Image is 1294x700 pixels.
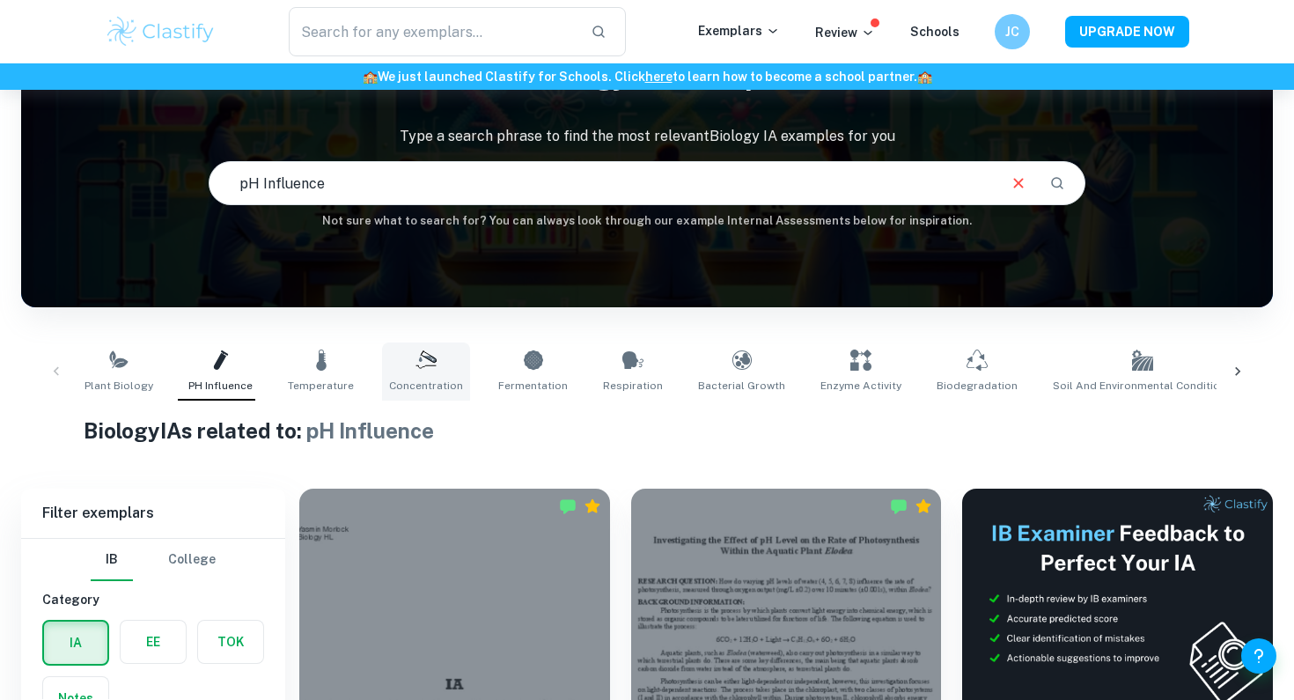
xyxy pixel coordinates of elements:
[995,14,1030,49] button: JC
[1053,378,1232,394] span: Soil and Environmental Conditions
[698,21,780,41] p: Exemplars
[44,622,107,664] button: IA
[4,67,1290,86] h6: We just launched Clastify for Schools. Click to learn how to become a school partner.
[820,378,901,394] span: Enzyme Activity
[210,158,994,208] input: E.g. photosynthesis, coffee and protein, HDI and diabetes...
[917,70,932,84] span: 🏫
[584,497,601,515] div: Premium
[91,539,216,581] div: Filter type choice
[1065,16,1189,48] button: UPGRADE NOW
[85,378,153,394] span: Plant Biology
[815,23,875,42] p: Review
[105,14,217,49] img: Clastify logo
[42,590,264,609] h6: Category
[498,378,568,394] span: Fermentation
[910,25,959,39] a: Schools
[1003,22,1023,41] h6: JC
[363,70,378,84] span: 🏫
[937,378,1018,394] span: Biodegradation
[603,378,663,394] span: Respiration
[389,378,463,394] span: Concentration
[1042,168,1072,198] button: Search
[21,126,1273,147] p: Type a search phrase to find the most relevant Biology IA examples for you
[1002,166,1035,200] button: Clear
[559,497,577,515] img: Marked
[91,539,133,581] button: IB
[121,621,186,663] button: EE
[188,378,253,394] span: pH Influence
[289,7,577,56] input: Search for any exemplars...
[198,621,263,663] button: TOK
[21,489,285,538] h6: Filter exemplars
[1241,638,1276,674] button: Help and Feedback
[306,418,434,443] span: pH Influence
[698,378,785,394] span: Bacterial Growth
[21,212,1273,230] h6: Not sure what to search for? You can always look through our example Internal Assessments below f...
[84,415,1210,446] h1: Biology IAs related to:
[915,497,932,515] div: Premium
[645,70,673,84] a: here
[890,497,908,515] img: Marked
[168,539,216,581] button: College
[288,378,354,394] span: Temperature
